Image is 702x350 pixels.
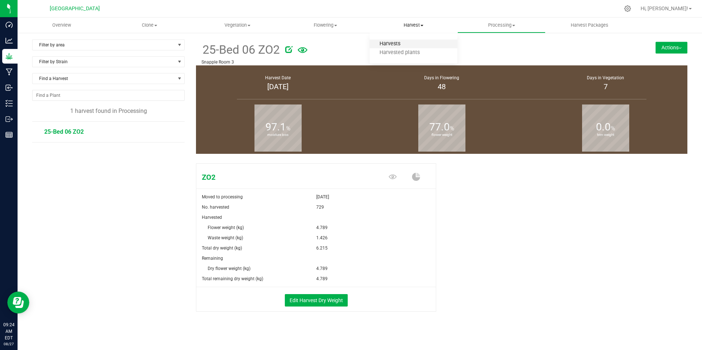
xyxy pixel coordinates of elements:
inline-svg: Inbound [5,84,13,91]
span: [DATE] [316,192,329,202]
button: Actions [656,42,687,53]
span: Filter by area [33,40,175,50]
p: 09:24 AM EDT [3,322,14,341]
span: Total dry weight (kg) [202,246,242,251]
span: Moved to processing [202,194,243,199]
group-info-box: Days in vegetation [529,65,682,101]
inline-svg: Inventory [5,100,13,107]
div: Manage settings [623,5,632,12]
input: NO DATA FOUND [33,90,184,100]
span: 4.789 [316,263,328,274]
inline-svg: Grow [5,53,13,60]
inline-svg: Manufacturing [5,68,13,76]
button: Edit Harvest Dry Weight [285,294,348,307]
a: Overview [18,18,106,33]
div: 7 [533,81,678,92]
span: 25-Bed 06 ZO2 [44,128,84,135]
span: Filter by Strain [33,57,175,67]
div: Days in Flowering [369,75,514,81]
p: Snapple Room 3 [201,59,600,65]
b: moisture loss [254,102,302,168]
span: Flowering [282,22,369,28]
span: 4.789 [316,222,328,233]
span: Harvest [370,22,458,28]
span: Dry flower weight (kg) [208,266,250,271]
group-info-box: Harvest Date [201,65,354,101]
a: Harvest Harvests Harvested plants [370,18,458,33]
div: Harvest Date [205,75,351,81]
inline-svg: Outbound [5,115,13,123]
a: Clone [106,18,194,33]
inline-svg: Analytics [5,37,13,44]
span: Harvest Packages [561,22,618,28]
b: trim weight [582,102,629,168]
span: Vegetation [194,22,281,28]
b: flower weight [418,102,465,168]
div: 48 [369,81,514,92]
span: 25-Bed 06 ZO2 [201,41,280,59]
span: Harvested [202,215,222,220]
div: [DATE] [205,81,351,92]
span: 1.426 [316,233,328,243]
span: Harvests [370,41,410,47]
div: Days in Vegetation [533,75,678,81]
span: Total remaining dry weight (kg) [202,276,263,281]
a: Harvest Packages [546,18,634,33]
span: [GEOGRAPHIC_DATA] [50,5,100,12]
span: Hi, [PERSON_NAME]! [641,5,688,11]
span: 4.789 [316,274,328,284]
span: Harvested plants [370,50,430,56]
a: Flowering [282,18,370,33]
span: Find a Harvest [33,73,175,84]
group-info-box: Moisture loss % [201,101,354,154]
span: Overview [42,22,81,28]
span: No. harvested [202,205,229,210]
group-info-box: Flower weight % [365,101,518,154]
group-info-box: Trim weight % [529,101,682,154]
inline-svg: Dashboard [5,21,13,28]
a: Vegetation [193,18,282,33]
span: Flower weight (kg) [208,225,244,230]
iframe: Resource center [7,292,29,313]
span: Clone [106,22,193,28]
a: Processing [457,18,546,33]
span: Waste weight (kg) [208,235,243,240]
p: 08/27 [3,341,14,347]
span: 729 [316,202,324,212]
span: Remaining [202,256,223,261]
span: select [175,40,184,50]
span: 6.215 [316,243,328,253]
div: 1 harvest found in Processing [32,107,185,115]
span: Processing [458,22,545,28]
inline-svg: Reports [5,131,13,138]
span: ZO2 [196,172,356,183]
group-info-box: Days in flowering [365,65,518,101]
